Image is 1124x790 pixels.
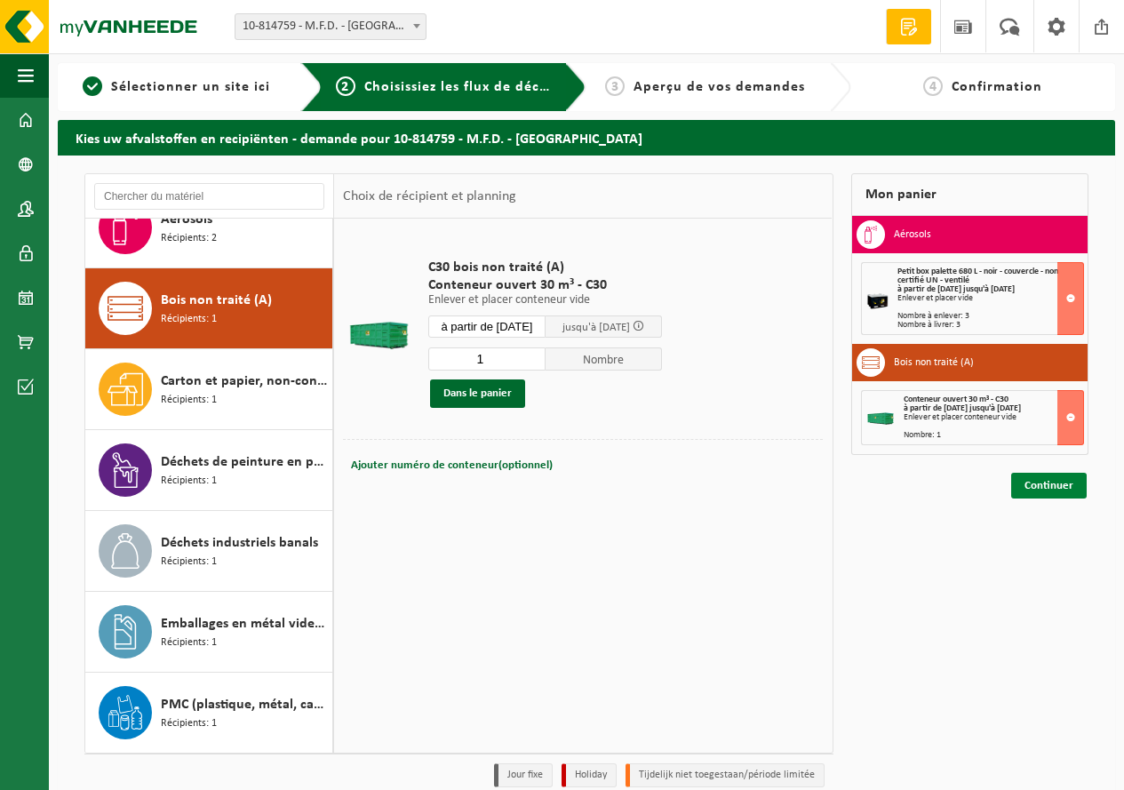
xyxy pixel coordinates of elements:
[58,120,1115,155] h2: Kies uw afvalstoffen en recipiënten - demande pour 10-814759 - M.F.D. - [GEOGRAPHIC_DATA]
[546,347,663,371] span: Nombre
[562,322,630,333] span: jusqu'à [DATE]
[161,715,217,732] span: Récipients: 1
[161,634,217,651] span: Récipients: 1
[897,294,1083,303] div: Enlever et placer vide
[161,311,217,328] span: Récipients: 1
[161,230,217,247] span: Récipients: 2
[85,349,333,430] button: Carton et papier, non-conditionné (industriel) Récipients: 1
[364,80,660,94] span: Choisissiez les flux de déchets et récipients
[111,80,270,94] span: Sélectionner un site ici
[894,348,974,377] h3: Bois non traité (A)
[894,220,931,249] h3: Aérosols
[562,763,617,787] li: Holiday
[605,76,625,96] span: 3
[897,267,1058,285] span: Petit box palette 680 L - noir - couvercle - non certifié UN - ventilé
[351,459,553,471] span: Ajouter numéro de conteneur(optionnel)
[897,312,1083,321] div: Nombre à enlever: 3
[67,76,287,98] a: 1Sélectionner un site ici
[85,268,333,349] button: Bois non traité (A) Récipients: 1
[428,276,662,294] span: Conteneur ouvert 30 m³ - C30
[85,673,333,753] button: PMC (plastique, métal, carton boisson) (industriel) Récipients: 1
[923,76,943,96] span: 4
[430,379,525,408] button: Dans le panier
[85,511,333,592] button: Déchets industriels banals Récipients: 1
[161,392,217,409] span: Récipients: 1
[851,173,1089,216] div: Mon panier
[334,174,525,219] div: Choix de récipient et planning
[85,430,333,511] button: Déchets de peinture en petits emballages Récipients: 1
[428,259,662,276] span: C30 bois non traité (A)
[904,403,1021,413] strong: à partir de [DATE] jusqu'à [DATE]
[94,183,324,210] input: Chercher du matériel
[494,763,553,787] li: Jour fixe
[161,451,328,473] span: Déchets de peinture en petits emballages
[897,321,1083,330] div: Nombre à livrer: 3
[83,76,102,96] span: 1
[85,592,333,673] button: Emballages en métal vides ayant contenu des peintures et/ou encres (propres) Récipients: 1
[161,532,318,554] span: Déchets industriels banals
[336,76,355,96] span: 2
[626,763,825,787] li: Tijdelijk niet toegestaan/période limitée
[161,371,328,392] span: Carton et papier, non-conditionné (industriel)
[161,694,328,715] span: PMC (plastique, métal, carton boisson) (industriel)
[952,80,1042,94] span: Confirmation
[904,431,1084,440] div: Nombre: 1
[235,14,426,39] span: 10-814759 - M.F.D. - CARNIÈRES
[897,284,1015,294] strong: à partir de [DATE] jusqu'à [DATE]
[161,290,272,311] span: Bois non traité (A)
[904,413,1084,422] div: Enlever et placer conteneur vide
[1011,473,1087,499] a: Continuer
[235,13,426,40] span: 10-814759 - M.F.D. - CARNIÈRES
[349,453,554,478] button: Ajouter numéro de conteneur(optionnel)
[161,613,328,634] span: Emballages en métal vides ayant contenu des peintures et/ou encres (propres)
[161,554,217,571] span: Récipients: 1
[428,315,546,338] input: Sélectionnez date
[161,473,217,490] span: Récipients: 1
[904,395,1008,404] span: Conteneur ouvert 30 m³ - C30
[634,80,805,94] span: Aperçu de vos demandes
[85,188,333,268] button: Aérosols Récipients: 2
[161,209,212,230] span: Aérosols
[428,294,662,307] p: Enlever et placer conteneur vide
